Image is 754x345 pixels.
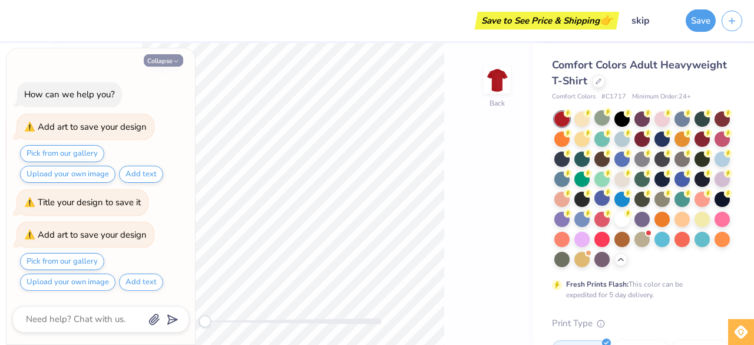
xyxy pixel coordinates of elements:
[552,317,730,330] div: Print Type
[199,316,211,327] div: Accessibility label
[485,68,509,92] img: Back
[601,92,626,102] span: # C1717
[566,280,629,289] strong: Fresh Prints Flash:
[38,121,147,133] div: Add art to save your design
[144,54,183,67] button: Collapse
[686,9,716,32] button: Save
[552,92,596,102] span: Comfort Colors
[490,98,505,109] div: Back
[20,253,104,270] button: Pick from our gallery
[566,279,711,300] div: This color can be expedited for 5 day delivery.
[600,13,613,27] span: 👉
[478,12,616,29] div: Save to See Price & Shipping
[20,274,115,291] button: Upload your own image
[119,274,163,291] button: Add text
[632,92,691,102] span: Minimum Order: 24 +
[119,166,163,183] button: Add text
[622,9,680,32] input: Untitled Design
[24,88,115,100] div: How can we help you?
[20,145,104,162] button: Pick from our gallery
[552,58,727,88] span: Comfort Colors Adult Heavyweight T-Shirt
[20,166,115,183] button: Upload your own image
[38,229,147,241] div: Add art to save your design
[38,196,141,208] div: Title your design to save it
